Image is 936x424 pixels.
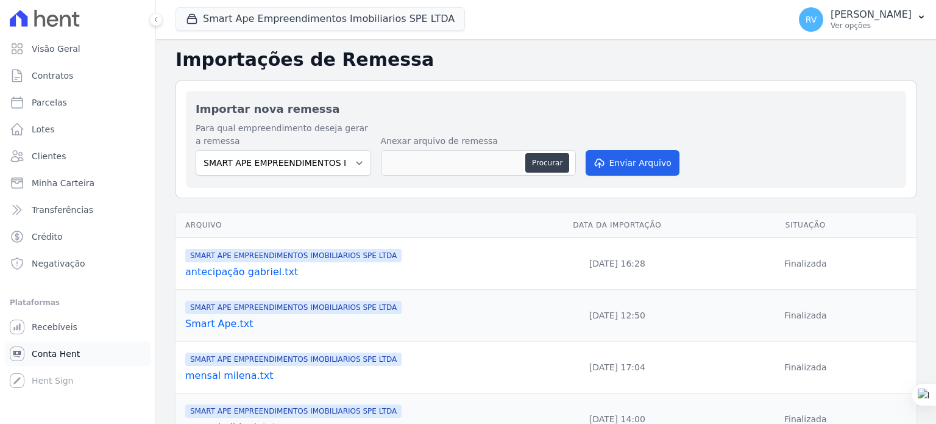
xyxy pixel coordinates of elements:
[806,15,817,24] span: RV
[831,9,912,21] p: [PERSON_NAME]
[540,290,695,342] td: [DATE] 12:50
[586,150,679,176] button: Enviar Arquivo
[789,2,936,37] button: RV [PERSON_NAME] Ver opções
[185,404,402,418] span: SMART APE EMPREENDIMENTOS IMOBILIARIOS SPE LTDA
[5,198,151,222] a: Transferências
[175,213,540,238] th: Arquivo
[5,63,151,88] a: Contratos
[185,265,535,279] a: antecipação gabriel.txt
[5,90,151,115] a: Parcelas
[32,150,66,162] span: Clientes
[5,171,151,195] a: Minha Carteira
[695,342,916,393] td: Finalizada
[185,368,535,383] a: mensal milena.txt
[32,348,80,360] span: Conta Hent
[185,249,402,262] span: SMART APE EMPREENDIMENTOS IMOBILIARIOS SPE LTDA
[196,122,371,148] label: Para qual empreendimento deseja gerar a remessa
[5,315,151,339] a: Recebíveis
[695,213,916,238] th: Situação
[32,231,63,243] span: Crédito
[5,117,151,142] a: Lotes
[540,342,695,393] td: [DATE] 17:04
[540,213,695,238] th: Data da Importação
[5,251,151,276] a: Negativação
[175,49,916,71] h2: Importações de Remessa
[175,7,465,31] button: Smart Ape Empreendimentos Imobiliarios SPE LTDA
[32,43,80,55] span: Visão Geral
[32,257,85,270] span: Negativação
[10,295,146,310] div: Plataformas
[525,153,569,173] button: Procurar
[5,225,151,249] a: Crédito
[32,204,93,216] span: Transferências
[32,177,94,189] span: Minha Carteira
[831,21,912,31] p: Ver opções
[32,70,73,82] span: Contratos
[540,238,695,290] td: [DATE] 16:28
[381,135,576,148] label: Anexar arquivo de remessa
[5,144,151,168] a: Clientes
[695,290,916,342] td: Finalizada
[5,342,151,366] a: Conta Hent
[196,101,896,117] h2: Importar nova remessa
[185,301,402,314] span: SMART APE EMPREENDIMENTOS IMOBILIARIOS SPE LTDA
[185,317,535,331] a: Smart Ape.txt
[32,321,77,333] span: Recebíveis
[32,123,55,135] span: Lotes
[695,238,916,290] td: Finalizada
[32,96,67,109] span: Parcelas
[185,353,402,366] span: SMART APE EMPREENDIMENTOS IMOBILIARIOS SPE LTDA
[5,37,151,61] a: Visão Geral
